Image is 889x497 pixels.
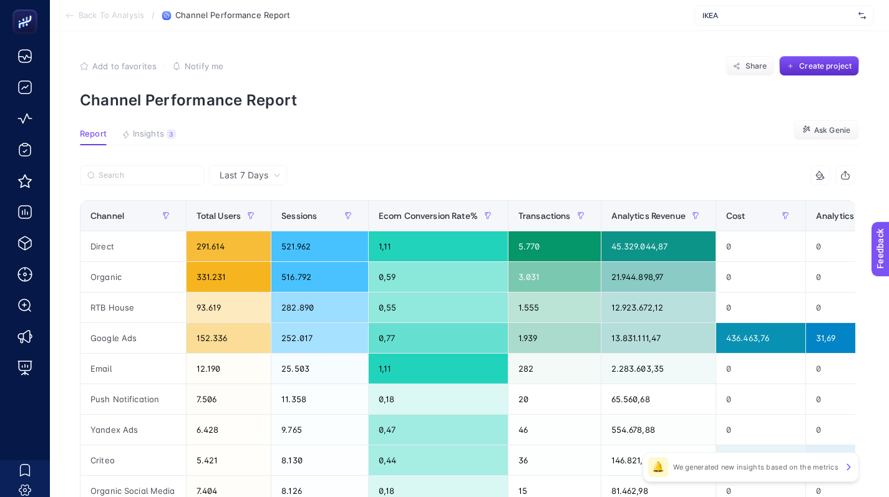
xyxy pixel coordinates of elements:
[858,9,866,22] img: svg%3e
[369,384,508,414] div: 0,18
[508,445,601,475] div: 36
[187,262,271,292] div: 331.231
[601,262,716,292] div: 21.944.898,97
[508,262,601,292] div: 3.031
[172,61,223,71] button: Notify me
[611,211,686,221] span: Analytics Revenue
[601,231,716,261] div: 45.329.044,87
[508,292,601,322] div: 1.555
[271,292,368,322] div: 282.890
[702,11,853,21] span: IKEA
[220,169,268,181] span: Last 7 Days
[799,61,852,71] span: Create project
[369,354,508,384] div: 1,11
[716,354,805,384] div: 0
[271,384,368,414] div: 11.358
[726,56,774,76] button: Share
[271,323,368,353] div: 252.017
[379,211,478,221] span: Ecom Conversion Rate%
[779,56,859,76] button: Create project
[716,415,805,445] div: 0
[187,323,271,353] div: 152.336
[197,211,241,221] span: Total Users
[601,323,716,353] div: 13.831.111,47
[508,323,601,353] div: 1.939
[726,211,746,221] span: Cost
[746,61,767,71] span: Share
[99,171,197,180] input: Search
[187,445,271,475] div: 5.421
[92,61,157,71] span: Add to favorites
[152,10,155,20] span: /
[369,415,508,445] div: 0,47
[369,445,508,475] div: 0,44
[281,211,317,221] span: Sessions
[601,415,716,445] div: 554.678,88
[508,384,601,414] div: 20
[80,445,186,475] div: Criteo
[369,292,508,322] div: 0,55
[601,354,716,384] div: 2.283.603,35
[80,354,186,384] div: Email
[601,292,716,322] div: 12.923.672,12
[369,323,508,353] div: 0,77
[271,415,368,445] div: 9.765
[80,292,186,322] div: RTB House
[816,211,879,221] span: Analytics ROAS
[187,415,271,445] div: 6.428
[187,354,271,384] div: 12.190
[716,231,805,261] div: 0
[648,457,668,477] div: 🔔
[673,462,838,472] p: We generated new insights based on the metrics
[80,262,186,292] div: Organic
[187,292,271,322] div: 93.619
[518,211,571,221] span: Transactions
[271,231,368,261] div: 521.962
[90,211,124,221] span: Channel
[271,354,368,384] div: 25.503
[601,384,716,414] div: 65.560,68
[508,354,601,384] div: 282
[80,91,859,109] p: Channel Performance Report
[80,61,157,71] button: Add to favorites
[794,120,859,140] button: Ask Genie
[601,445,716,475] div: 146.821,17
[716,445,805,475] div: 40.589,18
[7,4,47,14] span: Feedback
[80,384,186,414] div: Push Notification
[716,323,805,353] div: 436.463,76
[80,129,107,139] span: Report
[271,445,368,475] div: 8.130
[167,129,176,139] div: 3
[133,129,164,139] span: Insights
[369,231,508,261] div: 1,11
[185,61,223,71] span: Notify me
[716,262,805,292] div: 0
[716,384,805,414] div: 0
[187,384,271,414] div: 7.506
[80,415,186,445] div: Yandex Ads
[369,262,508,292] div: 0,59
[80,323,186,353] div: Google Ads
[508,231,601,261] div: 5.770
[175,11,290,21] span: Channel Performance Report
[508,415,601,445] div: 46
[79,11,144,21] span: Back To Analysis
[271,262,368,292] div: 516.792
[187,231,271,261] div: 291.614
[716,292,805,322] div: 0
[814,125,850,135] span: Ask Genie
[80,231,186,261] div: Direct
